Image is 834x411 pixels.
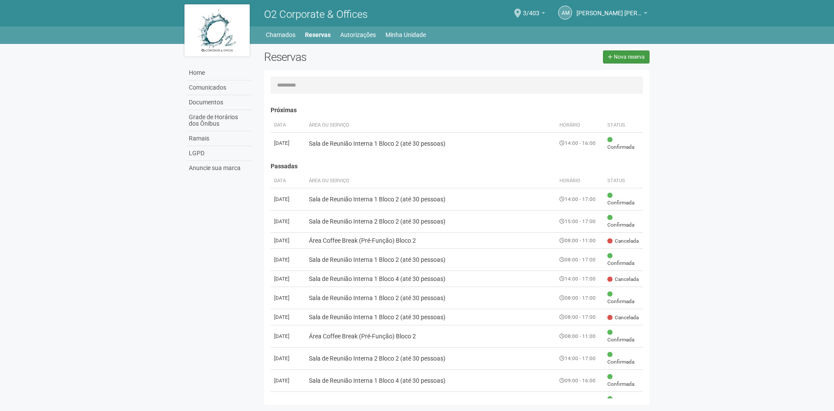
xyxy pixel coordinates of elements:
th: Horário [556,118,604,133]
a: AM [558,6,572,20]
td: 08:00 - 17:00 [556,249,604,271]
td: 09:00 - 16:00 [556,370,604,392]
td: Área Coffee Break (Pré-Função) Bloco 2 [305,233,556,249]
a: Comunicados [187,80,251,95]
a: Ramais [187,131,251,146]
td: Sala de Reunião Interna 1 Bloco 2 (até 30 pessoas) [305,287,556,309]
td: Sala de Reunião Interna 1 Bloco 2 (até 30 pessoas) [305,309,556,325]
span: Confirmada [607,192,640,207]
a: [PERSON_NAME] [PERSON_NAME] [576,11,647,18]
td: 08:00 - 11:00 [556,233,604,249]
th: Área ou Serviço [305,118,556,133]
td: 15:00 - 17:00 [556,211,604,233]
td: [DATE] [271,287,305,309]
span: Cancelada [607,237,639,245]
span: Confirmada [607,252,640,267]
td: Sala de Reunião Interna 2 Bloco 2 (até 30 pessoas) [305,211,556,233]
span: Anny Marcelle Gonçalves [576,1,642,17]
td: Sala de Reunião Interna 2 Bloco 2 (até 30 pessoas) [305,348,556,370]
td: [DATE] [271,132,305,154]
th: Horário [556,174,604,188]
a: Reservas [305,29,331,41]
td: 08:00 - 17:00 [556,309,604,325]
td: 14:00 - 17:00 [556,348,604,370]
a: 3/403 [523,11,545,18]
a: Chamados [266,29,295,41]
a: Home [187,66,251,80]
a: Minha Unidade [385,29,426,41]
a: Documentos [187,95,251,110]
a: Anuncie sua marca [187,161,251,175]
td: 14:00 - 17:00 [556,271,604,287]
td: [DATE] [271,271,305,287]
span: Confirmada [607,329,640,344]
th: Data [271,118,305,133]
h4: Próximas [271,107,643,114]
span: Cancelada [607,276,639,283]
td: Sala de Reunião Interna 1 Bloco 2 (até 30 pessoas) [305,132,556,154]
a: Grade de Horários dos Ônibus [187,110,251,131]
span: Nova reserva [614,54,645,60]
span: Confirmada [607,395,640,410]
td: [DATE] [271,325,305,348]
span: Confirmada [607,351,640,366]
td: Área Coffee Break (Pré-Função) Bloco 2 [305,325,556,348]
td: Sala de Reunião Interna 1 Bloco 4 (até 30 pessoas) [305,271,556,287]
td: [DATE] [271,348,305,370]
span: Confirmada [607,136,640,151]
td: 08:00 - 11:00 [556,325,604,348]
span: Confirmada [607,373,640,388]
td: [DATE] [271,309,305,325]
td: [DATE] [271,211,305,233]
td: 14:00 - 16:00 [556,132,604,154]
td: 14:00 - 17:00 [556,188,604,211]
td: 08:00 - 17:00 [556,287,604,309]
td: Sala de Reunião Interna 1 Bloco 2 (até 30 pessoas) [305,249,556,271]
td: Sala de Reunião Interna 1 Bloco 4 (até 30 pessoas) [305,370,556,392]
a: Autorizações [340,29,376,41]
h2: Reservas [264,50,450,63]
span: Cancelada [607,314,639,321]
th: Data [271,174,305,188]
img: logo.jpg [184,4,250,57]
span: Confirmada [607,214,640,229]
a: LGPD [187,146,251,161]
span: O2 Corporate & Offices [264,8,368,20]
h4: Passadas [271,163,643,170]
td: [DATE] [271,188,305,211]
th: Área ou Serviço [305,174,556,188]
span: 3/403 [523,1,539,17]
th: Status [604,118,643,133]
td: [DATE] [271,233,305,249]
span: Confirmada [607,291,640,305]
td: Sala de Reunião Interna 1 Bloco 2 (até 30 pessoas) [305,188,556,211]
td: [DATE] [271,249,305,271]
a: Nova reserva [603,50,650,63]
th: Status [604,174,643,188]
td: [DATE] [271,370,305,392]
